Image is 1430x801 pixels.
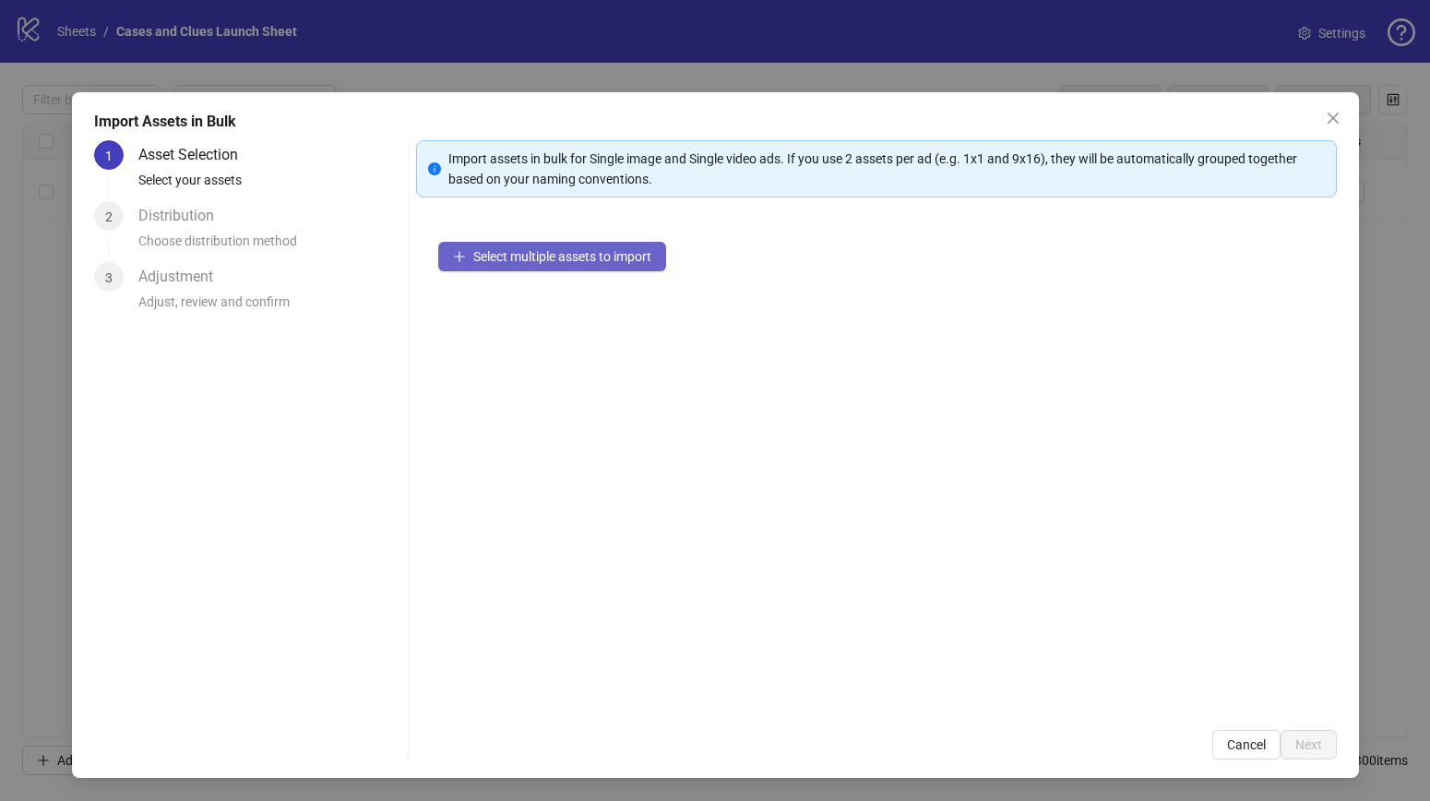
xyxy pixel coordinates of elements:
div: Import assets in bulk for Single image and Single video ads. If you use 2 assets per ad (e.g. 1x1... [448,149,1325,189]
span: info-circle [428,162,441,175]
button: Close [1318,103,1348,133]
div: Adjust, review and confirm [138,292,401,323]
div: Import Assets in Bulk [94,111,1337,133]
span: close [1326,111,1341,126]
button: Cancel [1212,730,1281,759]
div: Select your assets [138,170,401,201]
span: 1 [105,149,113,163]
div: Choose distribution method [138,231,401,262]
span: Cancel [1227,737,1266,752]
button: Select multiple assets to import [438,242,666,271]
button: Next [1281,730,1337,759]
span: 2 [105,209,113,224]
div: Adjustment [138,262,228,292]
div: Asset Selection [138,140,253,170]
span: 3 [105,270,113,285]
span: Select multiple assets to import [473,249,651,264]
div: Distribution [138,201,229,231]
span: plus [453,250,466,263]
